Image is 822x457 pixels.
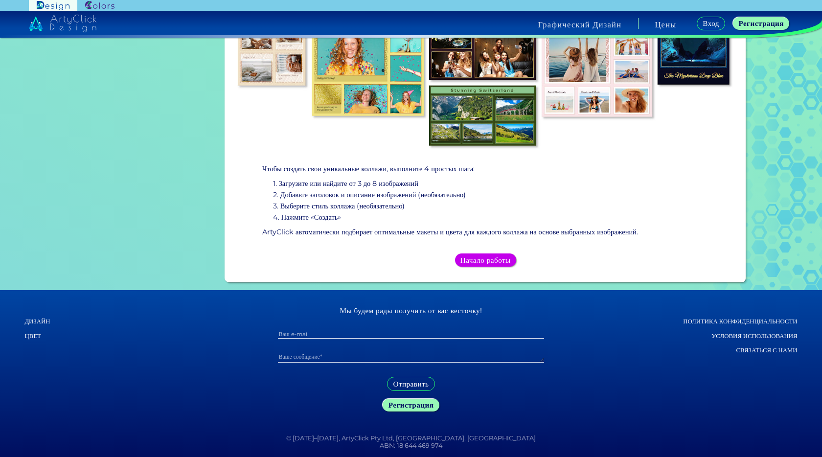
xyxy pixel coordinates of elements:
a: Вход [697,17,725,30]
ya-tr-span: Графический Дизайн [538,20,622,29]
ya-tr-span: Дизайн [24,318,50,325]
ya-tr-span: Политика конфиденциальности [683,318,797,325]
a: Цвет [24,330,139,343]
img: Логотип ArtyClick Colors [85,1,114,10]
ya-tr-span: ArtyClick автоматически подбирает оптимальные макеты и цвета для каждого коллажа на основе выбран... [262,228,638,236]
a: Дизайн [24,315,139,328]
ya-tr-span: Отправить [393,379,429,388]
ya-tr-span: 2. Добавьте заголовок и описание изображений (необязательно) [273,190,466,199]
a: Цены [655,21,676,28]
ya-tr-span: Цены [655,20,676,29]
ya-tr-span: 1. Загрузите или найдите от 3 до 8 изображений [273,179,418,188]
img: artyclick_design_logo_white_combined_path.svg [29,15,96,32]
a: Условия использования [682,330,797,343]
h5: Регистрация [388,401,434,409]
ya-tr-span: 4. Нажмите «Создать» [273,213,342,222]
ya-tr-span: Чтобы создать свои уникальные коллажи, выполните 4 простых шага: [262,164,475,173]
ya-tr-span: ABN: 18 644 469 974 [380,442,442,449]
ya-tr-span: Цвет [24,332,41,340]
ya-tr-span: Связаться с нами [736,346,798,354]
a: Политика конфиденциальности [682,315,797,328]
a: Связаться с нами [682,344,797,357]
a: Регистрация [733,17,789,30]
ya-tr-span: © [DATE]–[DATE], ArtyClick Pty Ltd, [GEOGRAPHIC_DATA], [GEOGRAPHIC_DATA] [286,434,536,442]
ya-tr-span: 3. Выберите стиль коллажа (необязательно) [273,202,405,210]
ya-tr-span: Условия использования [711,332,797,340]
input: Ваш e-mail [278,329,544,339]
a: Регистрация [383,399,439,411]
ya-tr-span: Регистрация [738,19,784,28]
ya-tr-span: Начало работы [460,255,511,265]
ya-tr-span: Вход [703,19,719,28]
ya-tr-span: Мы будем рады получить от вас весточку! [340,306,482,315]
